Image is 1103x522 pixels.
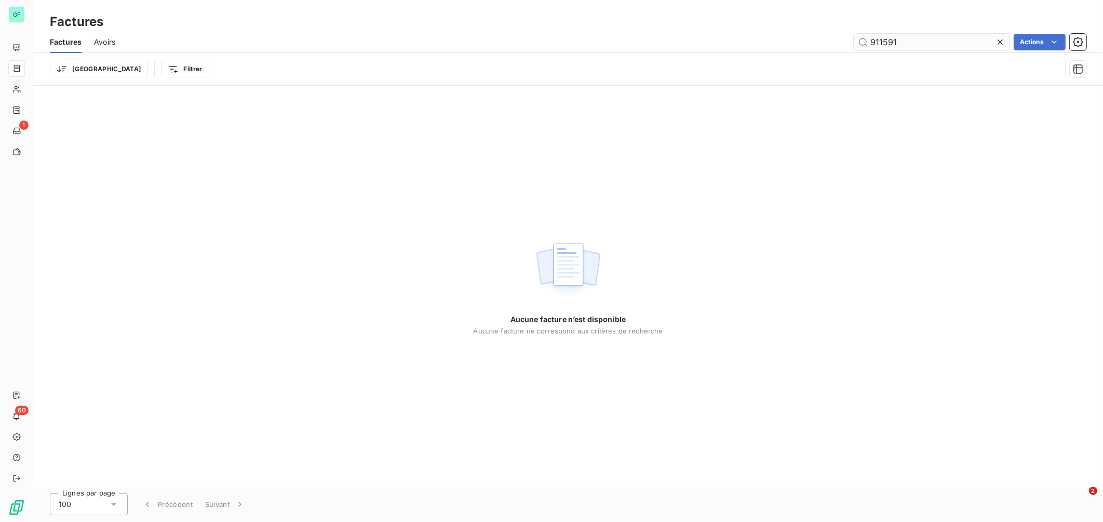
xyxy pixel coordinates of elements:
button: Suivant [199,493,251,515]
button: [GEOGRAPHIC_DATA] [50,61,148,77]
button: Actions [1014,34,1066,50]
iframe: Intercom live chat [1068,487,1093,512]
span: 2 [1089,487,1097,495]
span: Avoirs [94,37,115,47]
span: Factures [50,37,82,47]
span: Aucune facture ne correspond aux critères de recherche [473,327,663,335]
span: 60 [15,406,29,415]
h3: Factures [50,12,103,31]
img: empty state [535,237,601,302]
button: Filtrer [161,61,209,77]
span: 100 [59,499,71,510]
span: Aucune facture n’est disponible [510,314,626,325]
div: GF [8,6,25,23]
button: Précédent [136,493,199,515]
img: Logo LeanPay [8,499,25,516]
input: Rechercher [854,34,1010,50]
span: 1 [19,121,29,130]
a: 1 [8,123,24,139]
